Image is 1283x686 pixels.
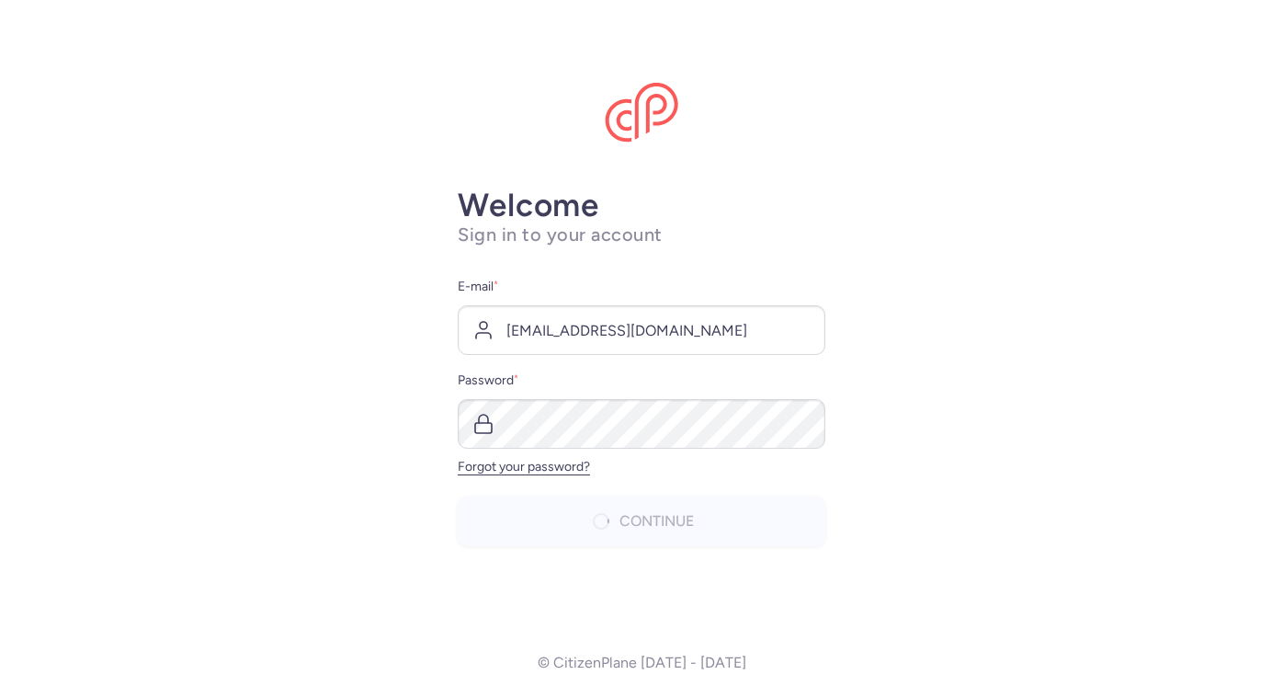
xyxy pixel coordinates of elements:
[458,370,825,392] label: Password
[458,459,590,474] a: Forgot your password?
[458,497,825,546] button: Continue
[458,276,825,298] label: E-mail
[458,186,599,224] strong: Welcome
[458,223,825,246] h1: Sign in to your account
[619,513,694,530] span: Continue
[538,655,746,671] p: © CitizenPlane [DATE] - [DATE]
[458,305,825,355] input: user@example.com
[605,83,678,143] img: CitizenPlane logo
